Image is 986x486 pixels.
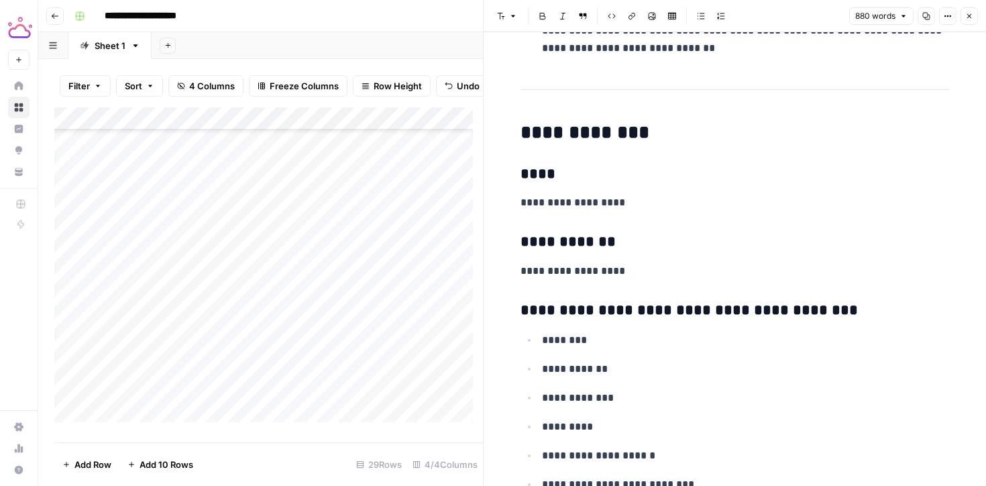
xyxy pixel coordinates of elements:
[8,15,32,40] img: Tactiq Logo
[125,79,142,93] span: Sort
[436,75,488,97] button: Undo
[54,454,119,475] button: Add Row
[270,79,339,93] span: Freeze Columns
[168,75,243,97] button: 4 Columns
[8,97,30,118] a: Browse
[74,458,111,471] span: Add Row
[374,79,422,93] span: Row Height
[8,75,30,97] a: Home
[119,454,201,475] button: Add 10 Rows
[353,75,431,97] button: Row Height
[855,10,895,22] span: 880 words
[849,7,914,25] button: 880 words
[8,416,30,438] a: Settings
[68,79,90,93] span: Filter
[457,79,480,93] span: Undo
[8,459,30,481] button: Help + Support
[189,79,235,93] span: 4 Columns
[95,39,125,52] div: Sheet 1
[140,458,193,471] span: Add 10 Rows
[68,32,152,59] a: Sheet 1
[8,161,30,183] a: Your Data
[249,75,347,97] button: Freeze Columns
[407,454,483,475] div: 4/4 Columns
[8,118,30,140] a: Insights
[8,140,30,161] a: Opportunities
[60,75,111,97] button: Filter
[116,75,163,97] button: Sort
[8,438,30,459] a: Usage
[8,11,30,44] button: Workspace: Tactiq
[351,454,407,475] div: 29 Rows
